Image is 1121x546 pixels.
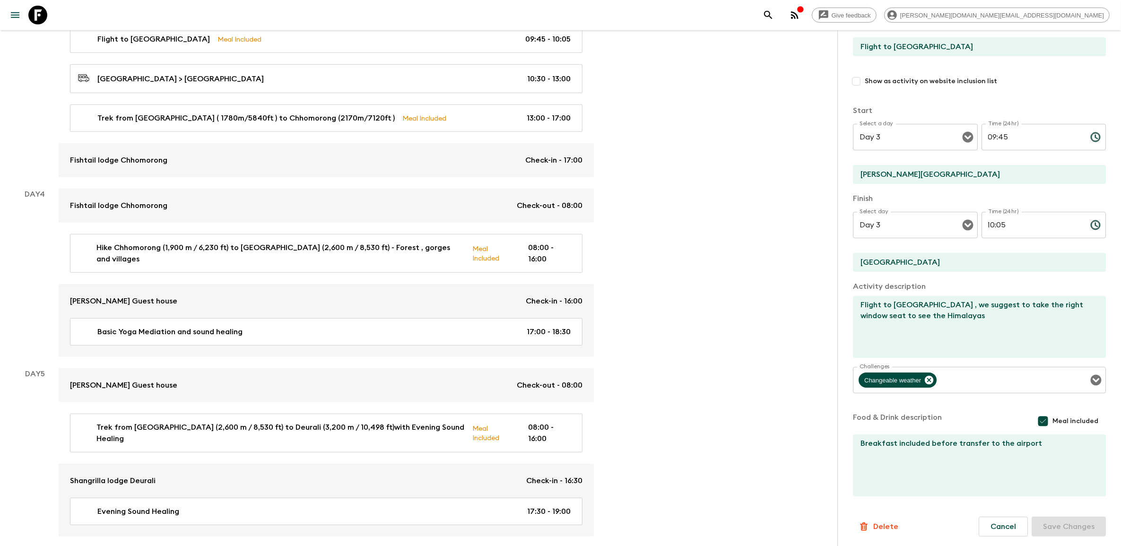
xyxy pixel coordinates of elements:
span: Give feedback [826,12,876,19]
p: Day 4 [11,189,59,200]
p: Day 5 [11,368,59,380]
p: Hike Chhomorong (1,900 m / 6,230 ft) to [GEOGRAPHIC_DATA] (2,600 m / 8,530 ft) - Forest , gorges ... [96,242,465,265]
a: Fishtail lodge ChhomorongCheck-out - 08:00 [59,189,594,223]
a: Flight to [GEOGRAPHIC_DATA]Meal Included09:45 - 10:05 [70,26,582,53]
p: [PERSON_NAME] Guest house [70,380,177,391]
p: [GEOGRAPHIC_DATA] > [GEOGRAPHIC_DATA] [97,73,264,85]
button: Cancel [979,517,1028,537]
p: Flight to [GEOGRAPHIC_DATA] [97,34,210,45]
label: Select a day [860,120,893,128]
input: E.g Hozuagawa boat tour [853,37,1098,56]
p: Check-in - 16:30 [526,475,582,486]
p: Check-in - 16:00 [526,295,582,307]
p: Meal Included [217,34,261,44]
label: Time (24hr) [988,208,1019,216]
p: Trek from [GEOGRAPHIC_DATA] (2,600 m / 8,530 ft) to Deurali (3,200 m / 10,498 ft)with Evening Sou... [96,422,465,444]
button: Open [961,218,974,232]
button: Choose time, selected time is 10:05 AM [1086,216,1105,234]
label: Select day [860,208,888,216]
p: Meal Included [472,423,513,443]
a: Trek from [GEOGRAPHIC_DATA] ( 1780m/5840ft ) to Chhomorong (2170m/7120ft )Meal Included13:00 - 17:00 [70,104,582,132]
button: Open [961,130,974,144]
p: Meal Included [472,243,513,263]
input: Start Location [853,165,1098,184]
span: Show as activity on website inclusion list [865,77,997,86]
textarea: Breakfast included before transfer to the airport [853,434,1098,496]
p: 10:30 - 13:00 [527,73,571,85]
button: menu [6,6,25,25]
input: hh:mm [982,212,1083,238]
p: 17:30 - 19:00 [527,506,571,517]
a: Fishtail lodge ChhomorongCheck-in - 17:00 [59,143,594,177]
p: [PERSON_NAME] Guest house [70,295,177,307]
div: Changeable weather [859,373,937,388]
p: 13:00 - 17:00 [527,113,571,124]
a: Evening Sound Healing17:30 - 19:00 [70,498,582,525]
p: 17:00 - 18:30 [527,326,571,338]
a: [PERSON_NAME] Guest houseCheck-out - 08:00 [59,368,594,402]
p: Trek from [GEOGRAPHIC_DATA] ( 1780m/5840ft ) to Chhomorong (2170m/7120ft ) [97,113,395,124]
a: [PERSON_NAME] Guest houseCheck-in - 16:00 [59,284,594,318]
span: Changeable weather [859,375,927,386]
label: Challenges [860,363,890,371]
button: Choose time, selected time is 9:45 AM [1086,128,1105,147]
textarea: Flight to [GEOGRAPHIC_DATA] , we suggest to take the right window seat to see the Himalayas [853,296,1098,358]
p: 09:45 - 10:05 [525,34,571,45]
p: Fishtail lodge Chhomorong [70,155,167,166]
p: 08:00 - 16:00 [528,422,571,444]
button: Delete [853,517,904,536]
p: Basic Yoga Mediation and sound healing [97,326,243,338]
a: Basic Yoga Mediation and sound healing17:00 - 18:30 [70,318,582,346]
div: [PERSON_NAME][DOMAIN_NAME][EMAIL_ADDRESS][DOMAIN_NAME] [884,8,1110,23]
p: Shangrilla lodge Deurali [70,475,156,486]
p: Activity description [853,281,1106,292]
p: Evening Sound Healing [97,506,179,517]
a: [GEOGRAPHIC_DATA] > [GEOGRAPHIC_DATA]10:30 - 13:00 [70,64,582,93]
button: Open [1089,373,1103,387]
p: 08:00 - 16:00 [528,242,571,265]
p: Delete [873,521,898,532]
p: Check-out - 08:00 [517,200,582,211]
p: Start [853,105,1106,116]
button: search adventures [759,6,778,25]
a: Give feedback [812,8,877,23]
input: End Location (leave blank if same as Start) [853,253,1098,272]
p: Check-in - 17:00 [525,155,582,166]
span: Meal included [1052,416,1098,426]
p: Fishtail lodge Chhomorong [70,200,167,211]
p: Check-out - 08:00 [517,380,582,391]
p: Meal Included [402,113,446,123]
input: hh:mm [982,124,1083,150]
a: Hike Chhomorong (1,900 m / 6,230 ft) to [GEOGRAPHIC_DATA] (2,600 m / 8,530 ft) - Forest , gorges ... [70,234,582,273]
span: [PERSON_NAME][DOMAIN_NAME][EMAIL_ADDRESS][DOMAIN_NAME] [895,12,1109,19]
label: Time (24hr) [988,120,1019,128]
p: Finish [853,193,1106,204]
a: Shangrilla lodge DeuraliCheck-in - 16:30 [59,464,594,498]
a: Trek from [GEOGRAPHIC_DATA] (2,600 m / 8,530 ft) to Deurali (3,200 m / 10,498 ft)with Evening Sou... [70,414,582,452]
p: Food & Drink description [853,412,942,431]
